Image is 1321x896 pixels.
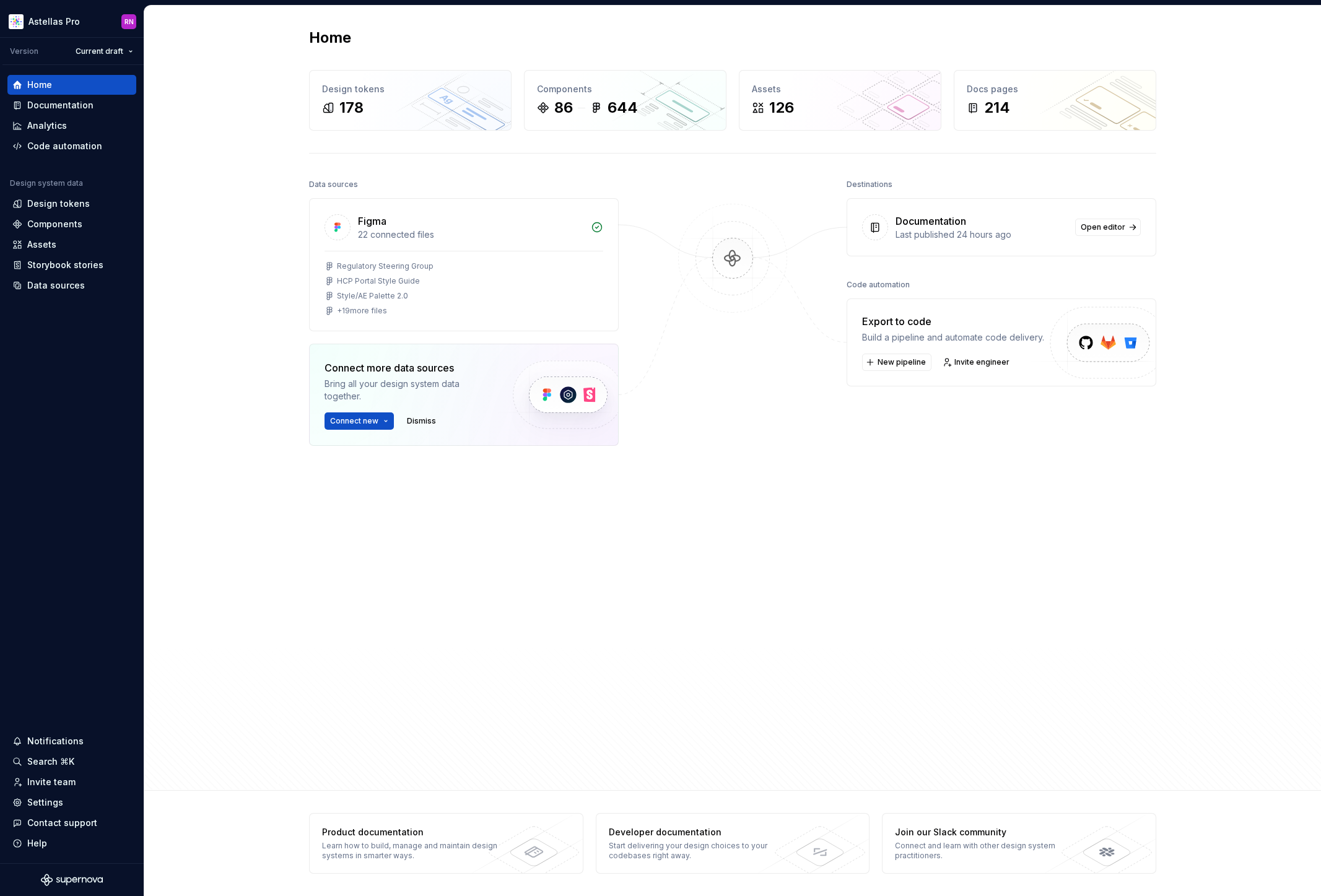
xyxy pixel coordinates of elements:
div: Data sources [309,176,358,193]
div: Join our Slack community [895,826,1075,838]
a: Invite team [7,772,136,792]
div: Build a pipeline and automate code delivery. [862,331,1044,344]
a: Docs pages214 [954,70,1156,131]
div: Last published 24 hours ago [896,228,1068,241]
div: Version [10,46,38,56]
div: Documentation [896,214,966,228]
a: Data sources [7,276,136,295]
button: Help [7,833,136,853]
button: Astellas ProRN [2,8,141,35]
a: Open editor [1075,219,1141,236]
div: Components [27,218,82,230]
a: Design tokens178 [309,70,512,131]
button: Search ⌘K [7,752,136,772]
div: Regulatory Steering Group [337,261,434,271]
a: Invite engineer [939,354,1015,371]
span: Dismiss [407,416,436,426]
div: Components [537,83,713,95]
a: Code automation [7,136,136,156]
div: Code automation [27,140,102,152]
div: Settings [27,796,63,809]
a: Components86644 [524,70,726,131]
div: Help [27,837,47,850]
div: 126 [769,98,794,118]
div: Documentation [27,99,94,111]
span: Open editor [1081,222,1125,232]
button: Contact support [7,813,136,833]
a: Components [7,214,136,234]
div: Bring all your design system data together. [325,378,492,402]
div: 644 [608,98,638,118]
a: Product documentationLearn how to build, manage and maintain design systems in smarter ways. [309,813,583,874]
div: Start delivering your design choices to your codebases right away. [609,841,789,861]
h2: Home [309,28,351,48]
div: 178 [339,98,364,118]
a: Assets126 [739,70,941,131]
img: b2369ad3-f38c-46c1-b2a2-f2452fdbdcd2.png [9,14,24,29]
a: Join our Slack communityConnect and learn with other design system practitioners. [882,813,1156,874]
div: Design system data [10,178,83,188]
div: Connect more data sources [325,360,492,375]
a: Settings [7,793,136,812]
a: Developer documentationStart delivering your design choices to your codebases right away. [596,813,870,874]
a: Assets [7,235,136,254]
div: Design tokens [322,83,499,95]
a: Storybook stories [7,255,136,275]
div: 22 connected files [358,228,583,241]
svg: Supernova Logo [41,874,103,886]
button: Connect new [325,412,394,430]
div: Learn how to build, manage and maintain design systems in smarter ways. [322,841,502,861]
div: Notifications [27,735,84,747]
div: 214 [984,98,1010,118]
div: Figma [358,214,386,228]
a: Documentation [7,95,136,115]
div: Connect and learn with other design system practitioners. [895,841,1075,861]
div: Product documentation [322,826,502,838]
div: Data sources [27,279,85,292]
div: + 19 more files [337,306,387,316]
a: Analytics [7,116,136,136]
button: Notifications [7,731,136,751]
div: HCP Portal Style Guide [337,276,420,286]
div: Home [27,79,52,91]
span: Invite engineer [954,357,1009,367]
div: RN [124,17,134,27]
div: Export to code [862,314,1044,329]
div: Code automation [847,276,910,294]
a: Home [7,75,136,95]
div: Search ⌘K [27,755,74,768]
div: 86 [554,98,573,118]
div: Contact support [27,817,97,829]
div: Design tokens [27,198,90,210]
div: Assets [752,83,928,95]
button: New pipeline [862,354,931,371]
a: Design tokens [7,194,136,214]
div: Destinations [847,176,892,193]
button: Dismiss [401,412,442,430]
div: Analytics [27,120,67,132]
div: Invite team [27,776,76,788]
div: Docs pages [967,83,1143,95]
div: Astellas Pro [28,15,80,28]
span: Connect new [330,416,378,426]
div: Assets [27,238,56,251]
button: Current draft [70,43,139,60]
div: Style/AE Palette 2.0 [337,291,408,301]
div: Storybook stories [27,259,103,271]
div: Developer documentation [609,826,789,838]
a: Figma22 connected filesRegulatory Steering GroupHCP Portal Style GuideStyle/AE Palette 2.0+19more... [309,198,619,331]
span: Current draft [76,46,123,56]
span: New pipeline [878,357,926,367]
